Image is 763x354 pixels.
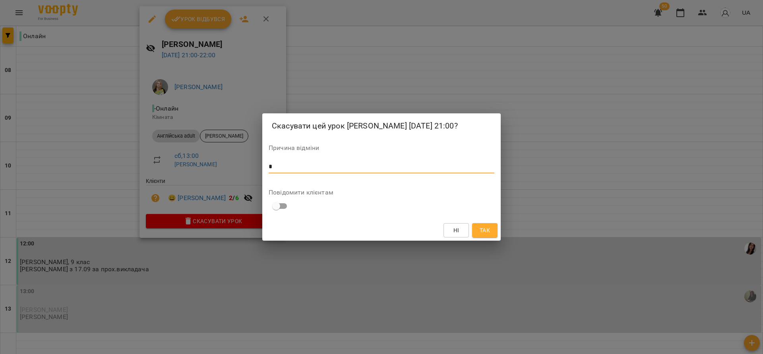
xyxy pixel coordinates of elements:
[443,223,469,237] button: Ні
[269,145,494,151] label: Причина відміни
[472,223,498,237] button: Так
[480,226,490,235] span: Так
[453,226,459,235] span: Ні
[272,120,491,132] h2: Скасувати цей урок [PERSON_NAME] [DATE] 21:00?
[269,189,494,196] label: Повідомити клієнтам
